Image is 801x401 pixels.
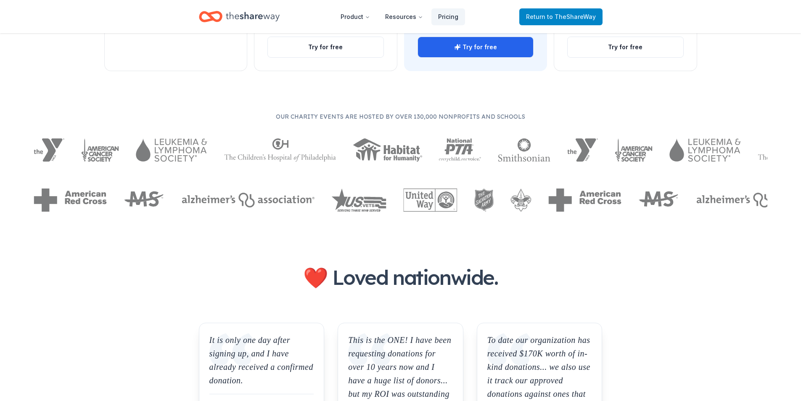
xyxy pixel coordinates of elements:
[418,37,534,57] button: Try for free
[81,138,119,162] img: American Cancer Society
[331,189,386,212] img: US Vets
[547,13,596,20] span: to TheShareWay
[334,8,377,25] button: Product
[224,138,336,162] img: The Children's Hospital of Philadelphia
[403,189,457,212] img: United Way
[34,189,107,212] img: American Red Cross
[615,138,653,162] img: American Cancer Society
[439,138,481,162] img: National PTA
[510,189,531,212] img: Boy Scouts of America
[353,138,422,162] img: Habitat for Humanity
[268,37,383,57] button: Try for free
[209,333,314,387] p: It is only one day after signing up, and I have already received a confirmed donation.
[34,112,767,122] p: Our charity events are hosted by over 130,000 nonprofits and schools
[567,138,598,162] img: YMCA
[526,12,596,22] span: Return
[266,266,535,289] h2: ❤️ Loved nationwide.
[124,189,165,212] img: MS
[431,8,465,25] a: Pricing
[334,7,465,27] nav: Main
[199,7,280,27] a: Home
[378,8,430,25] button: Resources
[669,138,740,162] img: Leukemia & Lymphoma Society
[182,193,315,207] img: Alzheimers Association
[474,189,494,212] img: The Salvation Army
[519,8,603,25] a: Returnto TheShareWay
[498,138,550,162] img: Smithsonian
[136,138,207,162] img: Leukemia & Lymphoma Society
[34,138,64,162] img: YMCA
[568,37,683,57] button: Try for free
[548,189,621,212] img: American Red Cross
[638,189,679,212] img: MS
